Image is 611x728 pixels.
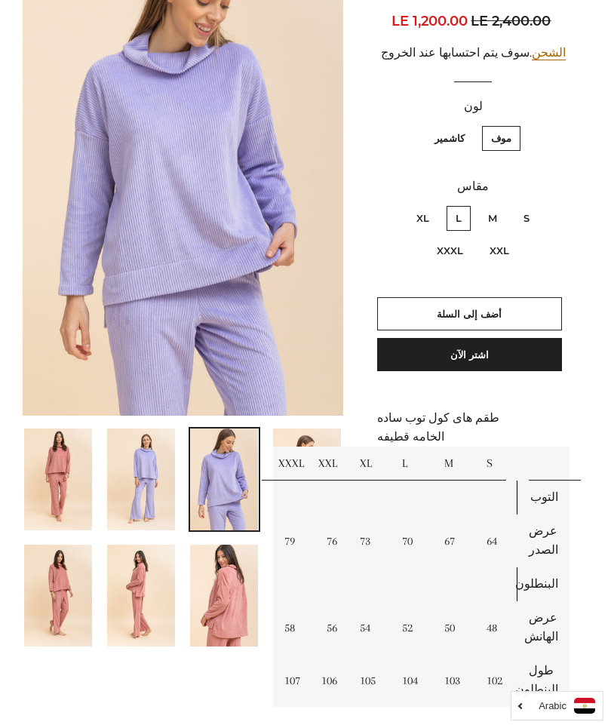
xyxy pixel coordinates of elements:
[475,447,517,481] td: S
[24,429,92,530] img: تحميل الصورة في عارض المعرض ، طقم عليا
[479,206,506,231] label: M
[24,545,92,647] img: تحميل الصورة في عارض المعرض ، طقم عليا
[407,206,438,231] label: XL
[315,447,348,481] td: XXL
[315,601,348,654] td: 56
[475,515,517,567] td: 64
[107,429,175,530] img: تحميل الصورة في عارض المعرض ، طقم عليا
[391,601,433,654] td: 52
[433,447,475,481] td: M
[273,429,341,530] img: تحميل الصورة في عارض المعرض ، طقم عليا
[481,238,518,263] label: XXL
[517,654,570,707] td: طول البنطلون
[425,126,474,151] label: كاشمير
[447,206,471,231] label: L
[348,654,391,707] td: 105
[377,297,562,330] button: أضف إلى السلة
[437,308,502,320] span: أضف إلى السلة
[517,515,570,567] td: عرض الصدر
[539,701,566,711] i: Arabic
[273,601,315,654] td: 58
[377,97,570,116] label: لون
[348,515,391,567] td: 73
[391,515,433,567] td: 70
[190,545,258,647] img: تحميل الصورة في عارض المعرض ، طقم عليا
[532,46,566,60] a: الشحن
[315,654,348,707] td: 106
[273,515,315,567] td: 79
[315,515,348,567] td: 76
[273,447,315,481] td: XXXL
[391,654,433,707] td: 104
[190,429,258,530] img: تحميل الصورة في عارض المعرض ، طقم عليا
[391,13,468,29] span: LE 1,200.00
[471,11,554,32] span: LE 2,400.00
[517,481,570,515] td: التوب
[475,654,517,707] td: 102
[348,601,391,654] td: 54
[514,206,539,231] label: S
[433,654,475,707] td: 103
[273,654,315,707] td: 107
[428,238,472,263] label: XXXL
[433,515,475,567] td: 67
[377,44,570,63] div: .سوف يتم احتسابها عند الخروج
[377,409,570,726] div: طقم هاى كول توب ساده الخامه قطيفه
[377,338,562,371] button: اشتر الآن
[475,601,517,654] td: 48
[519,698,595,714] a: Arabic
[391,447,433,481] td: L
[433,601,475,654] td: 50
[107,545,175,647] img: تحميل الصورة في عارض المعرض ، طقم عليا
[517,567,570,601] td: البنطلون
[348,447,391,481] td: XL
[482,126,520,151] label: موف
[517,601,570,654] td: عرض الهانش
[377,177,570,196] label: مقاس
